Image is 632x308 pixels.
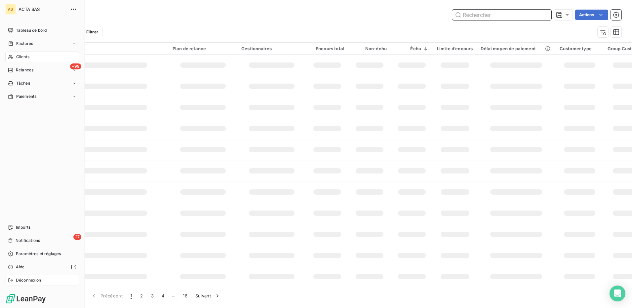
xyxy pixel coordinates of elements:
[16,80,30,86] span: Tâches
[437,46,473,51] div: Limite d’encours
[5,4,16,15] div: AS
[575,10,608,20] button: Actions
[16,27,47,33] span: Tableau de bord
[241,46,302,51] div: Gestionnaires
[191,289,225,303] button: Suivant
[173,46,233,51] div: Plan de relance
[16,41,33,47] span: Factures
[395,46,429,51] div: Échu
[16,277,41,283] span: Déconnexion
[352,46,387,51] div: Non-échu
[452,10,551,20] input: Rechercher
[310,46,344,51] div: Encours total
[5,262,79,272] a: Aide
[136,289,147,303] button: 2
[16,238,40,244] span: Notifications
[5,293,46,304] img: Logo LeanPay
[127,289,136,303] button: 1
[481,46,551,51] div: Délai moyen de paiement
[16,67,33,73] span: Relances
[70,63,81,69] span: +99
[87,289,127,303] button: Précédent
[73,234,81,240] span: 27
[158,289,168,303] button: 4
[16,224,30,230] span: Imports
[16,264,25,270] span: Aide
[560,46,600,51] div: Customer type
[147,289,158,303] button: 3
[16,251,61,257] span: Paramètres et réglages
[16,54,29,60] span: Clients
[72,27,102,37] button: Filtrer
[16,94,36,99] span: Paiements
[179,289,191,303] button: 16
[610,286,625,301] div: Open Intercom Messenger
[19,7,66,12] span: ACTA SAS
[131,292,132,299] span: 1
[168,290,179,301] span: …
